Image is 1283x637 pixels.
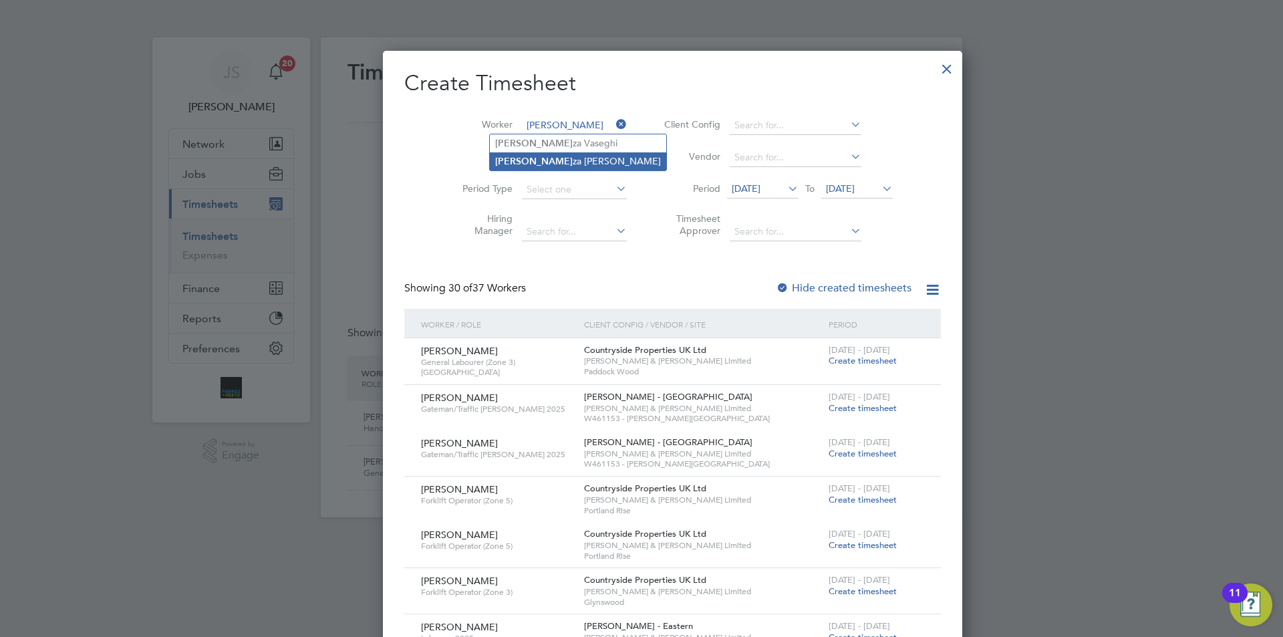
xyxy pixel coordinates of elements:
[829,620,890,632] span: [DATE] - [DATE]
[584,391,752,402] span: [PERSON_NAME] - [GEOGRAPHIC_DATA]
[584,403,822,414] span: [PERSON_NAME] & [PERSON_NAME] Limited
[421,541,574,551] span: Forklift Operator (Zone 5)
[829,436,890,448] span: [DATE] - [DATE]
[584,356,822,366] span: [PERSON_NAME] & [PERSON_NAME] Limited
[421,357,574,378] span: General Labourer (Zone 3) [GEOGRAPHIC_DATA]
[421,392,498,404] span: [PERSON_NAME]
[660,213,720,237] label: Timesheet Approver
[584,436,752,448] span: [PERSON_NAME] - [GEOGRAPHIC_DATA]
[421,449,574,460] span: Gateman/Traffic [PERSON_NAME] 2025
[829,586,897,597] span: Create timesheet
[584,366,822,377] span: Paddock Wood
[1229,593,1241,610] div: 11
[421,345,498,357] span: [PERSON_NAME]
[584,586,822,597] span: [PERSON_NAME] & [PERSON_NAME] Limited
[584,597,822,608] span: Glynswood
[1230,584,1272,626] button: Open Resource Center, 11 new notifications
[584,483,706,494] span: Countryside Properties UK Ltd
[730,223,861,241] input: Search for...
[829,391,890,402] span: [DATE] - [DATE]
[404,281,529,295] div: Showing
[448,281,472,295] span: 30 of
[584,495,822,505] span: [PERSON_NAME] & [PERSON_NAME] Limited
[584,528,706,539] span: Countryside Properties UK Ltd
[452,213,513,237] label: Hiring Manager
[452,118,513,130] label: Worker
[829,448,897,459] span: Create timesheet
[732,182,760,195] span: [DATE]
[829,528,890,539] span: [DATE] - [DATE]
[421,529,498,541] span: [PERSON_NAME]
[584,540,822,551] span: [PERSON_NAME] & [PERSON_NAME] Limited
[421,495,574,506] span: Forklift Operator (Zone 5)
[730,116,861,135] input: Search for...
[584,551,822,561] span: Portland Rise
[584,449,822,459] span: [PERSON_NAME] & [PERSON_NAME] Limited
[490,152,666,170] li: za [PERSON_NAME]
[776,281,911,295] label: Hide created timesheets
[421,404,574,414] span: Gateman/Traffic [PERSON_NAME] 2025
[421,587,574,598] span: Forklift Operator (Zone 3)
[829,355,897,366] span: Create timesheet
[421,483,498,495] span: [PERSON_NAME]
[801,180,819,197] span: To
[829,539,897,551] span: Create timesheet
[584,459,822,469] span: W461153 - [PERSON_NAME][GEOGRAPHIC_DATA]
[495,138,573,149] b: [PERSON_NAME]
[660,150,720,162] label: Vendor
[522,223,627,241] input: Search for...
[584,620,693,632] span: [PERSON_NAME] - Eastern
[418,309,581,340] div: Worker / Role
[490,134,666,152] li: za Vaseghi
[660,118,720,130] label: Client Config
[826,182,855,195] span: [DATE]
[825,309,928,340] div: Period
[829,483,890,494] span: [DATE] - [DATE]
[452,182,513,195] label: Period Type
[584,574,706,586] span: Countryside Properties UK Ltd
[584,344,706,356] span: Countryside Properties UK Ltd
[452,150,513,162] label: Site
[584,413,822,424] span: W461153 - [PERSON_NAME][GEOGRAPHIC_DATA]
[829,344,890,356] span: [DATE] - [DATE]
[522,180,627,199] input: Select one
[421,621,498,633] span: [PERSON_NAME]
[581,309,825,340] div: Client Config / Vendor / Site
[660,182,720,195] label: Period
[829,574,890,586] span: [DATE] - [DATE]
[730,148,861,167] input: Search for...
[584,505,822,516] span: Portland Rise
[522,116,627,135] input: Search for...
[495,156,573,167] b: [PERSON_NAME]
[421,437,498,449] span: [PERSON_NAME]
[448,281,526,295] span: 37 Workers
[404,70,941,98] h2: Create Timesheet
[829,494,897,505] span: Create timesheet
[829,402,897,414] span: Create timesheet
[421,575,498,587] span: [PERSON_NAME]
